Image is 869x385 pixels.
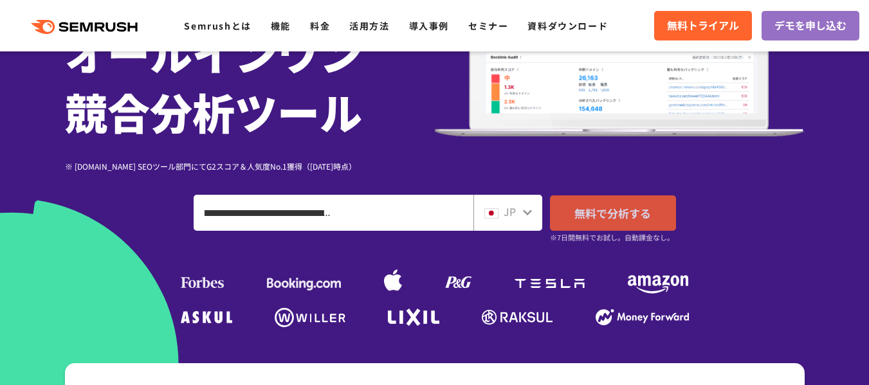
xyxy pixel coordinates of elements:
[527,19,608,32] a: 資料ダウンロード
[184,19,251,32] a: Semrushとは
[194,195,473,230] input: ドメイン、キーワードまたはURLを入力してください
[271,19,291,32] a: 機能
[774,17,846,34] span: デモを申し込む
[574,205,651,221] span: 無料で分析する
[65,22,435,141] h1: オールインワン 競合分析ツール
[468,19,508,32] a: セミナー
[654,11,752,40] a: 無料トライアル
[667,17,739,34] span: 無料トライアル
[504,204,516,219] span: JP
[409,19,449,32] a: 導入事例
[550,231,674,244] small: ※7日間無料でお試し。自動課金なし。
[65,160,435,172] div: ※ [DOMAIN_NAME] SEOツール部門にてG2スコア＆人気度No.1獲得（[DATE]時点）
[550,195,676,231] a: 無料で分析する
[762,11,859,40] a: デモを申し込む
[310,19,330,32] a: 料金
[349,19,389,32] a: 活用方法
